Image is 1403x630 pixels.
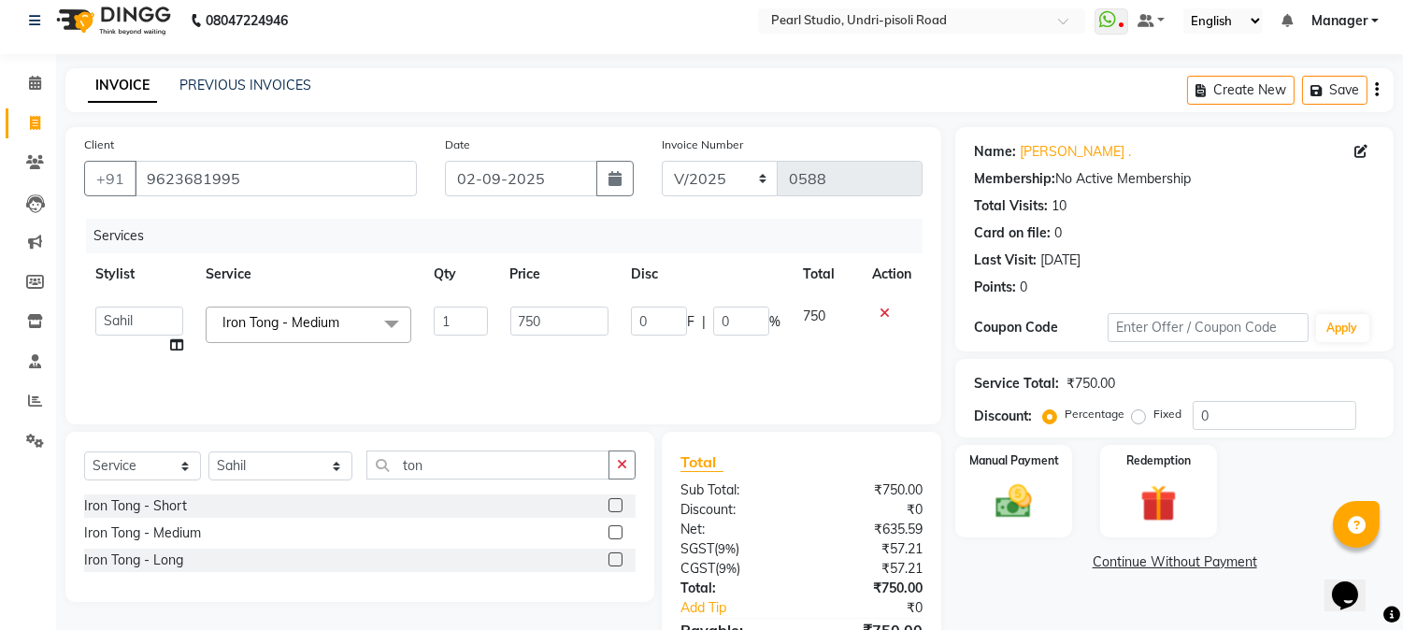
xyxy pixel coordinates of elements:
span: Manager [1311,11,1367,31]
div: Total: [666,579,802,598]
span: % [769,312,780,332]
label: Invoice Number [662,136,743,153]
label: Redemption [1126,452,1191,469]
div: Discount: [666,500,802,520]
div: Points: [974,278,1016,297]
span: 9% [719,561,737,576]
input: Enter Offer / Coupon Code [1108,313,1308,342]
button: Apply [1316,314,1369,342]
th: Disc [620,253,792,295]
button: Create New [1187,76,1295,105]
a: INVOICE [88,69,157,103]
span: 750 [803,308,825,324]
span: | [702,312,706,332]
img: _gift.svg [1129,480,1188,526]
div: 10 [1052,196,1067,216]
div: 0 [1020,278,1027,297]
a: Add Tip [666,598,824,618]
div: ₹0 [802,500,938,520]
div: Membership: [974,169,1055,189]
div: 0 [1054,223,1062,243]
span: CGST [680,560,715,577]
div: ₹750.00 [802,480,938,500]
th: Qty [422,253,498,295]
label: Percentage [1065,406,1124,422]
div: Discount: [974,407,1032,426]
span: SGST [680,540,714,557]
label: Fixed [1153,406,1181,422]
div: Services [86,219,937,253]
div: ₹57.21 [802,539,938,559]
div: ₹0 [824,598,938,618]
div: ₹635.59 [802,520,938,539]
button: Save [1302,76,1367,105]
th: Total [792,253,861,295]
label: Date [445,136,470,153]
div: ₹57.21 [802,559,938,579]
a: Continue Without Payment [959,552,1390,572]
span: F [687,312,694,332]
th: Action [861,253,923,295]
img: _cash.svg [984,480,1043,523]
div: [DATE] [1040,251,1081,270]
div: Coupon Code [974,318,1108,337]
div: Iron Tong - Short [84,496,187,516]
div: ( ) [666,539,802,559]
span: 9% [718,541,736,556]
div: Sub Total: [666,480,802,500]
input: Search or Scan [366,451,609,480]
div: Last Visit: [974,251,1037,270]
div: Total Visits: [974,196,1048,216]
input: Search by Name/Mobile/Email/Code [135,161,417,196]
th: Service [194,253,422,295]
div: Service Total: [974,374,1059,394]
div: Card on file: [974,223,1051,243]
div: Iron Tong - Long [84,551,183,570]
div: Iron Tong - Medium [84,523,201,543]
th: Price [499,253,620,295]
button: +91 [84,161,136,196]
a: [PERSON_NAME] . [1020,142,1131,162]
div: ₹750.00 [1067,374,1115,394]
div: Name: [974,142,1016,162]
div: No Active Membership [974,169,1375,189]
div: ( ) [666,559,802,579]
a: PREVIOUS INVOICES [179,77,311,93]
span: Iron Tong - Medium [222,314,339,331]
span: Total [680,452,723,472]
th: Stylist [84,253,194,295]
label: Client [84,136,114,153]
div: Net: [666,520,802,539]
iframe: chat widget [1324,555,1384,611]
a: x [339,314,348,331]
label: Manual Payment [969,452,1059,469]
div: ₹750.00 [802,579,938,598]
